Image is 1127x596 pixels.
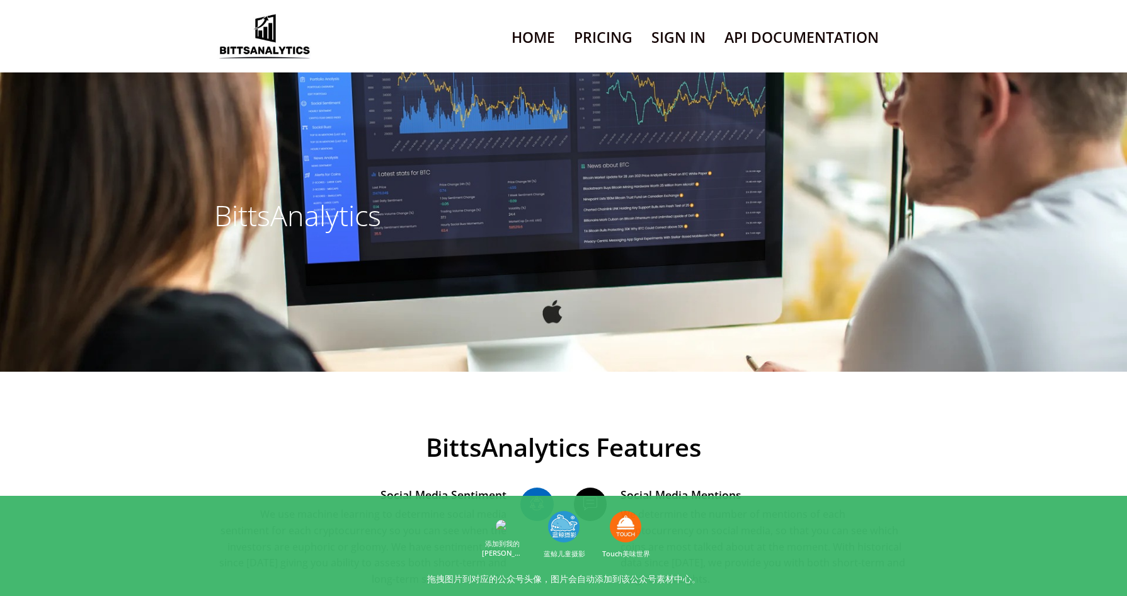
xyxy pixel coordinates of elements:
[651,21,706,54] a: Sign In
[214,487,506,503] h3: Social Media Sentiment
[724,21,879,54] a: API Documentation
[214,435,913,460] span: BittsAnalytics Features
[574,21,632,54] a: Pricing
[512,21,555,54] a: Home
[621,487,913,503] h3: Social Media Mentions
[214,198,554,232] h3: BittsAnalytics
